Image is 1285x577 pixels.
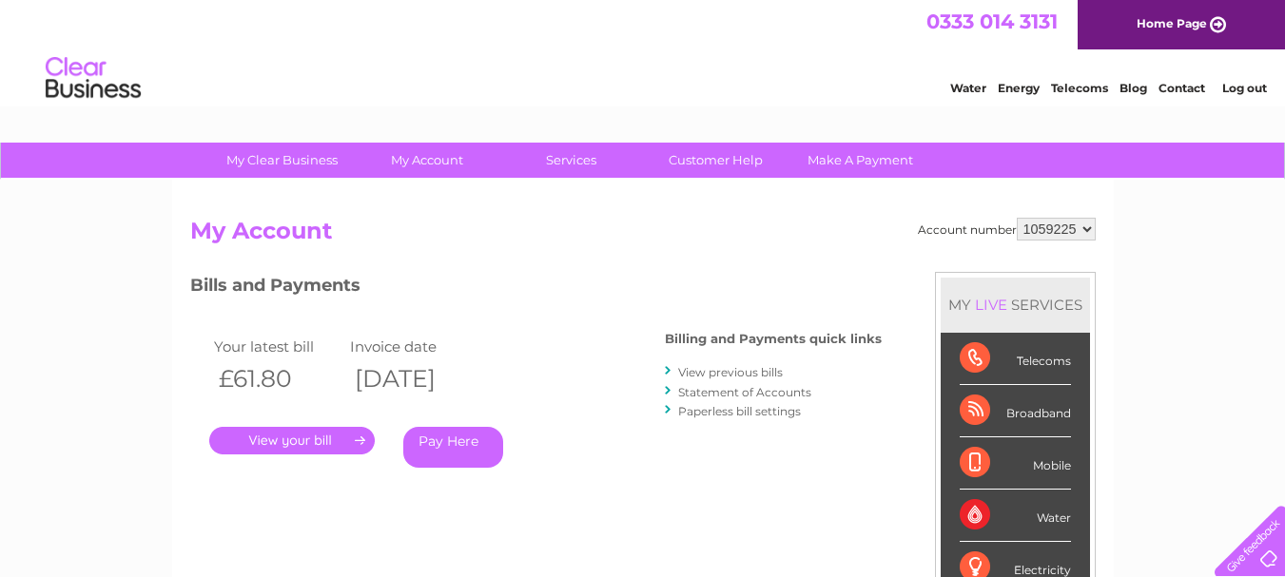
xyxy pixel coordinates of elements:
div: Mobile [960,437,1071,490]
div: Clear Business is a trading name of Verastar Limited (registered in [GEOGRAPHIC_DATA] No. 3667643... [194,10,1093,92]
a: Paperless bill settings [678,404,801,418]
div: Account number [918,218,1096,240]
div: LIVE [971,296,1011,314]
td: Invoice date [345,334,482,359]
a: Contact [1158,81,1205,95]
a: 0333 014 3131 [926,10,1058,33]
a: My Account [348,143,505,178]
a: My Clear Business [204,143,360,178]
div: Telecoms [960,333,1071,385]
a: Pay Here [403,427,503,468]
a: Log out [1222,81,1267,95]
div: Water [960,490,1071,542]
th: [DATE] [345,359,482,398]
td: Your latest bill [209,334,346,359]
h3: Bills and Payments [190,272,882,305]
a: Water [950,81,986,95]
div: Broadband [960,385,1071,437]
a: Telecoms [1051,81,1108,95]
th: £61.80 [209,359,346,398]
h4: Billing and Payments quick links [665,332,882,346]
h2: My Account [190,218,1096,254]
a: Blog [1120,81,1147,95]
a: Services [493,143,650,178]
a: Statement of Accounts [678,385,811,399]
a: View previous bills [678,365,783,379]
img: logo.png [45,49,142,107]
div: MY SERVICES [941,278,1090,332]
a: Customer Help [637,143,794,178]
a: . [209,427,375,454]
a: Make A Payment [782,143,939,178]
a: Energy [998,81,1040,95]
